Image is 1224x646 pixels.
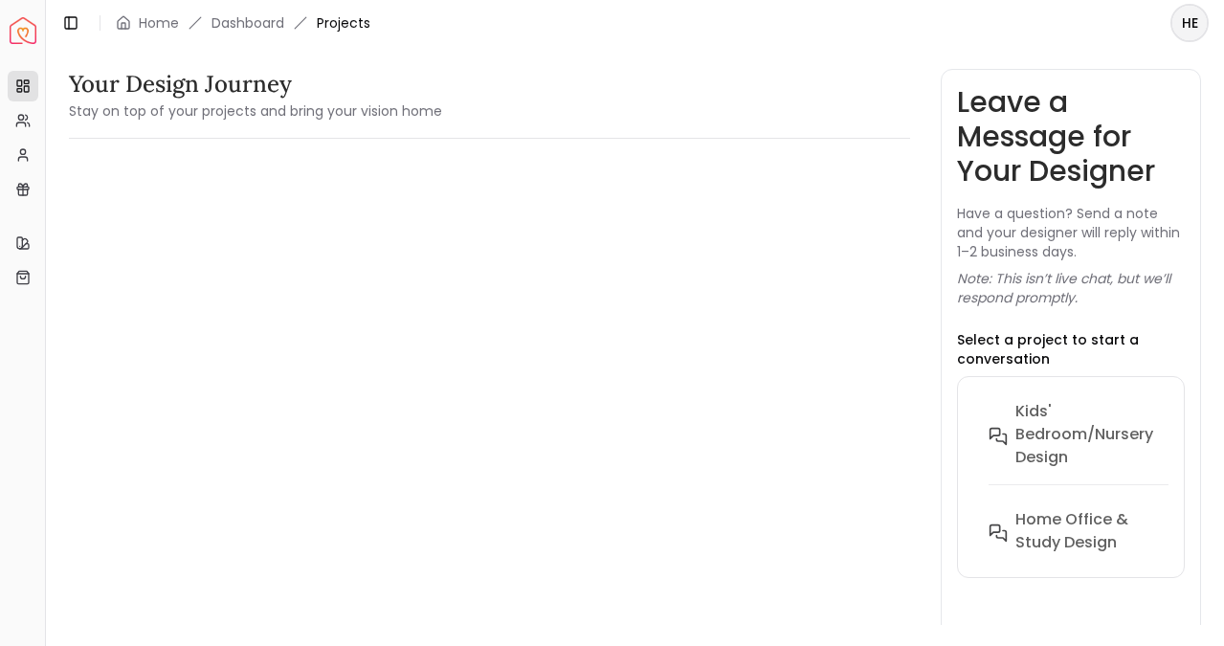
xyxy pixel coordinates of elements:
h6: Kids' Bedroom/Nursery design [1015,400,1153,469]
button: HE [1170,4,1209,42]
a: Home [139,13,179,33]
span: Projects [317,13,370,33]
small: Stay on top of your projects and bring your vision home [69,101,442,121]
span: HE [1172,6,1207,40]
a: Dashboard [211,13,284,33]
nav: breadcrumb [116,13,370,33]
img: Spacejoy Logo [10,17,36,44]
h6: Home Office & Study Design [1015,508,1153,554]
p: Have a question? Send a note and your designer will reply within 1–2 business days. [957,204,1185,261]
a: Spacejoy [10,17,36,44]
h3: Your Design Journey [69,69,442,100]
p: Select a project to start a conversation [957,330,1185,368]
h3: Leave a Message for Your Designer [957,85,1185,189]
button: Kids' Bedroom/Nursery design [973,392,1199,501]
button: Home Office & Study Design [973,501,1199,562]
p: Note: This isn’t live chat, but we’ll respond promptly. [957,269,1185,307]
